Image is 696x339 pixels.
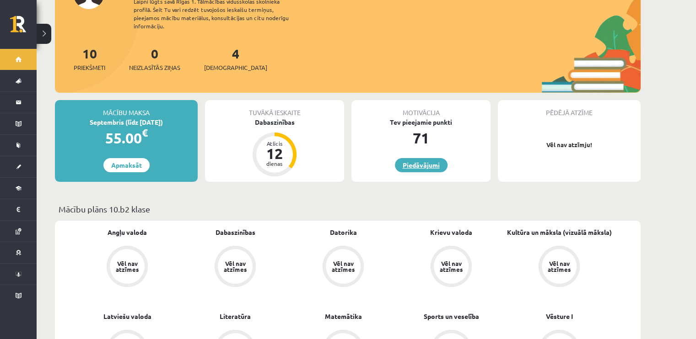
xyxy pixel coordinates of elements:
div: 71 [351,127,491,149]
a: Piedāvājumi [395,158,448,172]
div: Atlicis [261,141,288,146]
a: 4[DEMOGRAPHIC_DATA] [204,45,267,72]
a: Dabaszinības [216,228,255,237]
div: dienas [261,161,288,166]
div: Vēl nav atzīmes [222,260,248,272]
span: [DEMOGRAPHIC_DATA] [204,63,267,72]
a: Vēl nav atzīmes [505,246,613,289]
a: Literatūra [220,312,251,321]
span: Neizlasītās ziņas [129,63,180,72]
a: Krievu valoda [430,228,472,237]
p: Vēl nav atzīmju! [502,140,636,149]
div: Pēdējā atzīme [498,100,641,117]
a: 0Neizlasītās ziņas [129,45,180,72]
div: Mācību maksa [55,100,198,117]
div: Dabaszinības [205,117,344,127]
div: Vēl nav atzīmes [438,260,464,272]
span: € [142,126,148,139]
a: Vēsture I [546,312,573,321]
div: Motivācija [351,100,491,117]
p: Mācību plāns 10.b2 klase [59,203,637,215]
div: Vēl nav atzīmes [546,260,572,272]
a: Vēl nav atzīmes [181,246,289,289]
div: 12 [261,146,288,161]
div: 55.00 [55,127,198,149]
a: Vēl nav atzīmes [289,246,397,289]
a: Matemātika [325,312,362,321]
div: Vēl nav atzīmes [330,260,356,272]
a: Rīgas 1. Tālmācības vidusskola [10,16,37,39]
span: Priekšmeti [74,63,105,72]
div: Vēl nav atzīmes [114,260,140,272]
div: Tuvākā ieskaite [205,100,344,117]
div: Tev pieejamie punkti [351,117,491,127]
a: Datorika [330,228,357,237]
a: Vēl nav atzīmes [397,246,505,289]
a: Kultūra un māksla (vizuālā māksla) [507,228,612,237]
a: 10Priekšmeti [74,45,105,72]
a: Angļu valoda [108,228,147,237]
div: Septembris (līdz [DATE]) [55,117,198,127]
a: Latviešu valoda [103,312,151,321]
a: Sports un veselība [424,312,479,321]
a: Vēl nav atzīmes [73,246,181,289]
a: Dabaszinības Atlicis 12 dienas [205,117,344,178]
a: Apmaksāt [103,158,150,172]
